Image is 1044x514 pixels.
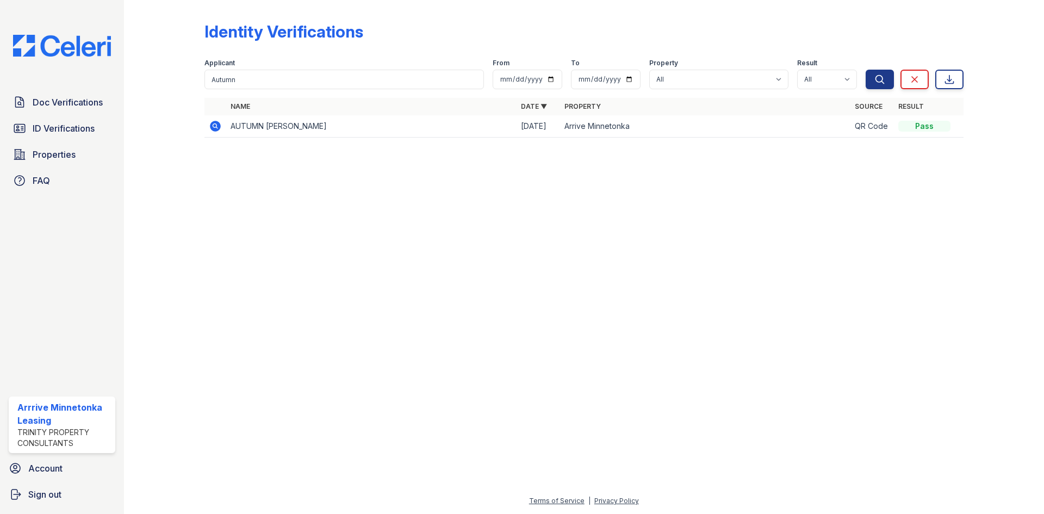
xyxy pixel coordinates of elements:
[226,115,517,138] td: AUTUMN [PERSON_NAME]
[517,115,560,138] td: [DATE]
[9,144,115,165] a: Properties
[28,462,63,475] span: Account
[493,59,509,67] label: From
[850,115,894,138] td: QR Code
[4,35,120,57] img: CE_Logo_Blue-a8612792a0a2168367f1c8372b55b34899dd931a85d93a1a3d3e32e68fde9ad4.png
[33,174,50,187] span: FAQ
[17,401,111,427] div: Arrrive Minnetonka Leasing
[571,59,580,67] label: To
[560,115,850,138] td: Arrive Minnetonka
[898,102,924,110] a: Result
[898,121,950,132] div: Pass
[33,122,95,135] span: ID Verifications
[594,497,639,505] a: Privacy Policy
[204,59,235,67] label: Applicant
[797,59,817,67] label: Result
[9,91,115,113] a: Doc Verifications
[204,70,484,89] input: Search by name or phone number
[9,117,115,139] a: ID Verifications
[4,484,120,505] a: Sign out
[33,148,76,161] span: Properties
[588,497,591,505] div: |
[521,102,547,110] a: Date ▼
[17,427,111,449] div: Trinity Property Consultants
[28,488,61,501] span: Sign out
[855,102,883,110] a: Source
[649,59,678,67] label: Property
[231,102,250,110] a: Name
[9,170,115,191] a: FAQ
[564,102,601,110] a: Property
[204,22,363,41] div: Identity Verifications
[4,457,120,479] a: Account
[33,96,103,109] span: Doc Verifications
[529,497,585,505] a: Terms of Service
